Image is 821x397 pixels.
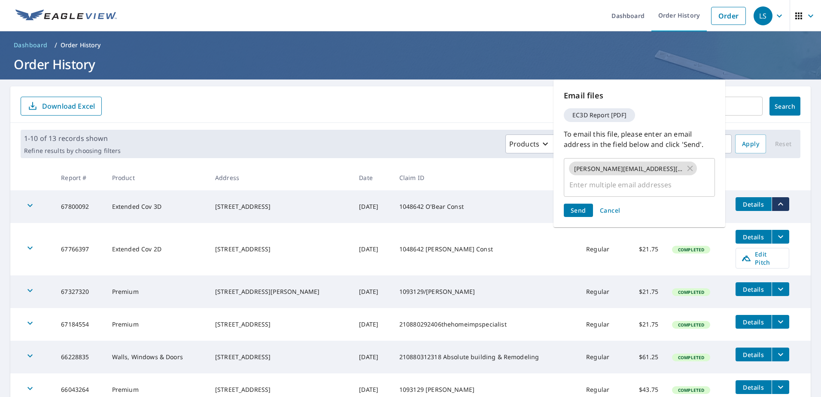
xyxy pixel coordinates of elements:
[741,383,766,391] span: Details
[579,308,625,341] td: Regular
[105,275,208,308] td: Premium
[579,341,625,373] td: Regular
[673,289,709,295] span: Completed
[769,97,800,116] button: Search
[105,165,208,190] th: Product
[772,282,789,296] button: filesDropdownBtn-67327320
[564,129,715,150] p: To email this file, please enter an email address in the field below and click 'Send'.
[625,308,665,341] td: $21.75
[24,147,121,155] p: Refine results by choosing filters
[596,204,624,217] button: Cancel
[741,285,766,293] span: Details
[208,165,352,190] th: Address
[569,162,697,175] div: [PERSON_NAME][EMAIL_ADDRESS][PERSON_NAME][DOMAIN_NAME]
[579,275,625,308] td: Regular
[571,206,586,214] span: Send
[392,223,579,275] td: 1048642 [PERSON_NAME] Const
[736,315,772,329] button: detailsBtn-67184554
[711,7,746,25] a: Order
[61,41,101,49] p: Order History
[215,320,345,329] div: [STREET_ADDRESS]
[741,318,766,326] span: Details
[15,9,117,22] img: EV Logo
[105,308,208,341] td: Premium
[673,387,709,393] span: Completed
[735,134,766,153] button: Apply
[105,341,208,373] td: Walls, Windows & Doors
[215,353,345,361] div: [STREET_ADDRESS]
[14,41,48,49] span: Dashboard
[215,385,345,394] div: [STREET_ADDRESS]
[600,206,620,214] span: Cancel
[742,139,759,150] span: Apply
[352,190,392,223] td: [DATE]
[352,308,392,341] td: [DATE]
[215,245,345,253] div: [STREET_ADDRESS]
[352,165,392,190] th: Date
[772,380,789,394] button: filesDropdownBtn-66043264
[736,380,772,394] button: detailsBtn-66043264
[772,230,789,244] button: filesDropdownBtn-67766397
[567,112,632,118] span: EC3D Report [PDF]
[673,322,709,328] span: Completed
[625,275,665,308] td: $21.75
[625,223,665,275] td: $21.75
[741,250,784,266] span: Edit Pitch
[736,248,789,269] a: Edit Pitch
[392,275,579,308] td: 1093129/[PERSON_NAME]
[24,133,121,144] p: 1-10 of 13 records shown
[736,348,772,361] button: detailsBtn-66228835
[736,230,772,244] button: detailsBtn-67766397
[352,341,392,373] td: [DATE]
[54,275,105,308] td: 67327320
[392,341,579,373] td: 210880312318 Absolute building & Remodeling
[741,233,766,241] span: Details
[772,348,789,361] button: filesDropdownBtn-66228835
[54,223,105,275] td: 67766397
[54,190,105,223] td: 67800092
[569,165,688,173] span: [PERSON_NAME][EMAIL_ADDRESS][PERSON_NAME][DOMAIN_NAME]
[105,223,208,275] td: Extended Cov 2D
[736,197,772,211] button: detailsBtn-67800092
[352,275,392,308] td: [DATE]
[54,308,105,341] td: 67184554
[772,315,789,329] button: filesDropdownBtn-67184554
[54,341,105,373] td: 66228835
[772,197,789,211] button: filesDropdownBtn-67800092
[215,202,345,211] div: [STREET_ADDRESS]
[673,354,709,360] span: Completed
[105,190,208,223] td: Extended Cov 3D
[10,38,51,52] a: Dashboard
[564,204,593,217] button: Send
[392,190,579,223] td: 1048642 O'Bear Const
[42,101,95,111] p: Download Excel
[392,165,579,190] th: Claim ID
[509,139,539,149] p: Products
[21,97,102,116] button: Download Excel
[754,6,772,25] div: LS
[54,165,105,190] th: Report #
[10,38,811,52] nav: breadcrumb
[625,341,665,373] td: $61.25
[673,247,709,253] span: Completed
[215,287,345,296] div: [STREET_ADDRESS][PERSON_NAME]
[776,102,794,110] span: Search
[392,308,579,341] td: 210880292406thehomeimpspecialist
[741,200,766,208] span: Details
[736,282,772,296] button: detailsBtn-67327320
[352,223,392,275] td: [DATE]
[568,177,698,193] input: Enter multiple email addresses
[564,90,715,101] p: Email files
[579,223,625,275] td: Regular
[55,40,57,50] li: /
[505,134,555,153] button: Products
[10,55,811,73] h1: Order History
[741,351,766,359] span: Details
